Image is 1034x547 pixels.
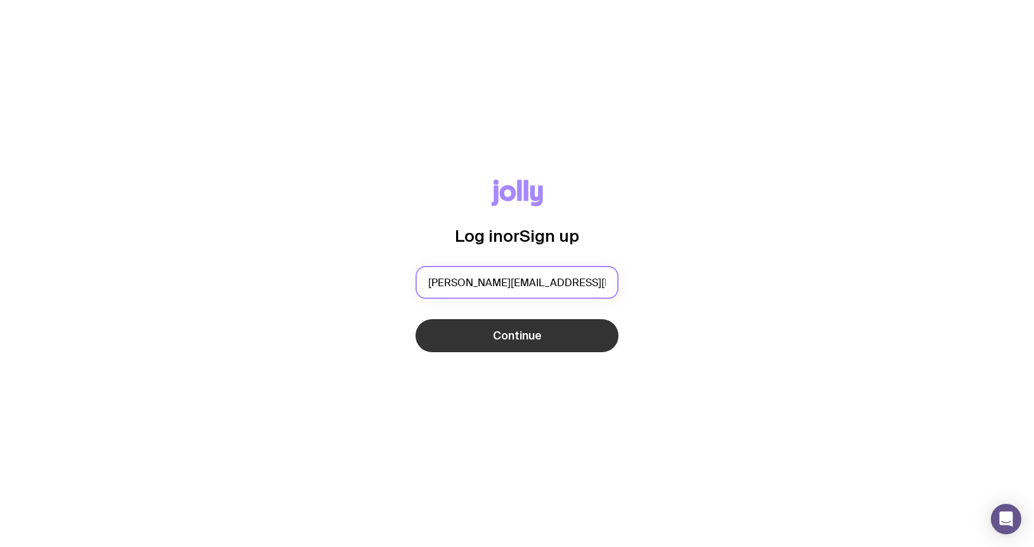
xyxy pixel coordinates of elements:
input: you@email.com [416,266,618,299]
span: or [503,227,520,245]
button: Continue [416,319,618,352]
span: Sign up [520,227,579,245]
div: Open Intercom Messenger [991,504,1021,534]
span: Log in [455,227,503,245]
span: Continue [493,328,542,343]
